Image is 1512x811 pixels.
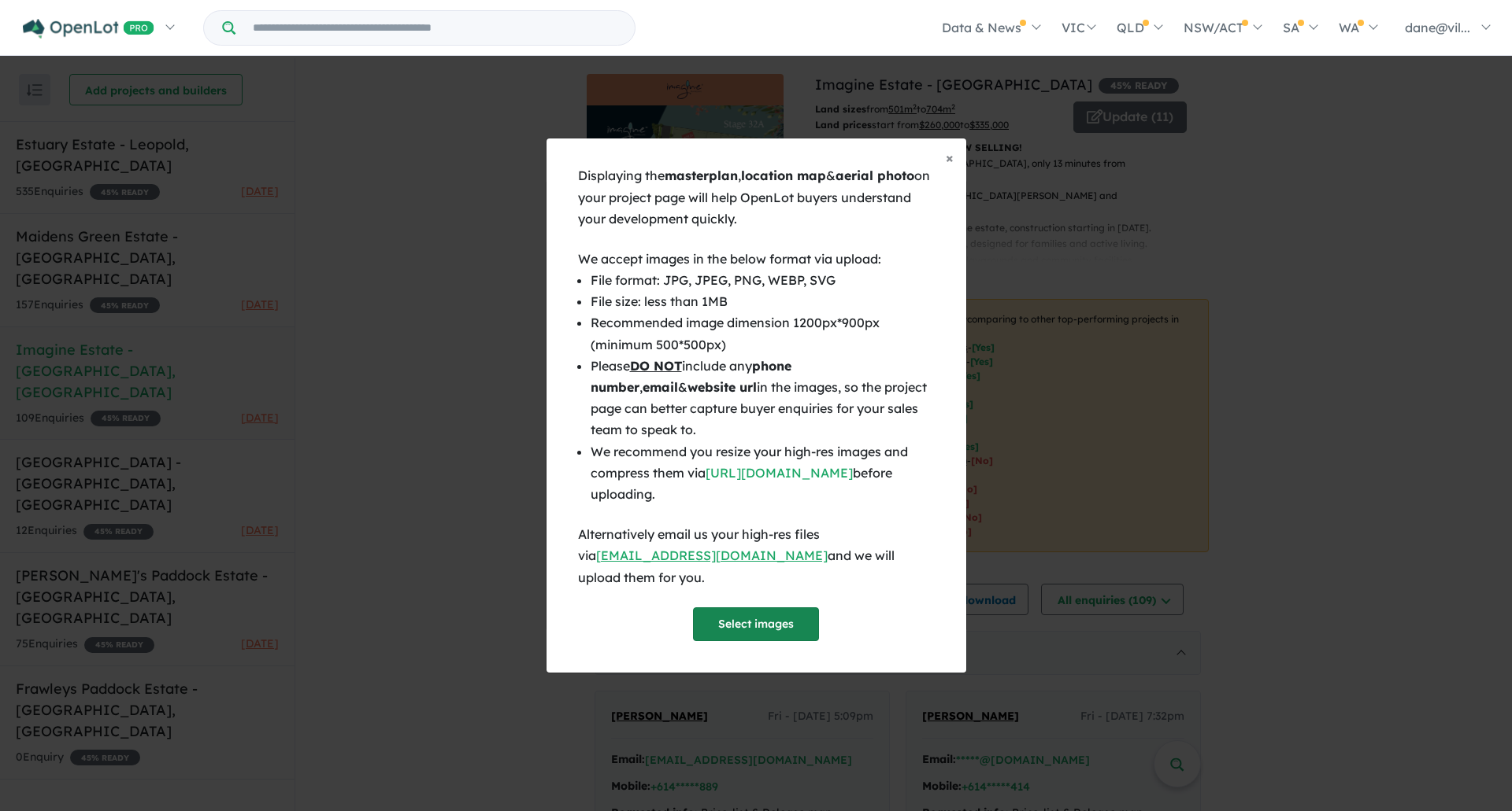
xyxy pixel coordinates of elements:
[591,291,935,312] li: File size: less than 1MB
[239,11,632,45] input: Try estate name, suburb, builder or developer
[836,168,914,183] b: aerial photo
[1405,20,1470,35] span: dane@vil...
[591,356,935,441] li: Please include any , & in the images, so the project page can better capture buyer enquiries for ...
[23,19,154,39] img: Openlot PRO Logo White
[687,379,757,395] b: website url
[630,358,682,374] u: DO NOT
[596,547,828,563] a: [EMAIL_ADDRESS][DOMAIN_NAME]
[946,149,954,167] span: ×
[665,168,738,183] b: masterplan
[693,607,819,641] button: Select images
[591,312,935,355] li: Recommended image dimension 1200px*900px (minimum 500*500px)
[741,168,826,183] b: location map
[578,249,935,270] div: We accept images in the below format via upload:
[578,524,935,588] div: Alternatively email us your high-res files via and we will upload them for you.
[591,441,935,506] li: We recommend you resize your high-res images and compress them via before uploading.
[706,465,853,481] a: [URL][DOMAIN_NAME]
[578,165,935,230] div: Displaying the , & on your project page will help OpenLot buyers understand your development quic...
[591,270,935,291] li: File format: JPG, JPEG, PNG, WEBP, SVG
[643,379,678,395] b: email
